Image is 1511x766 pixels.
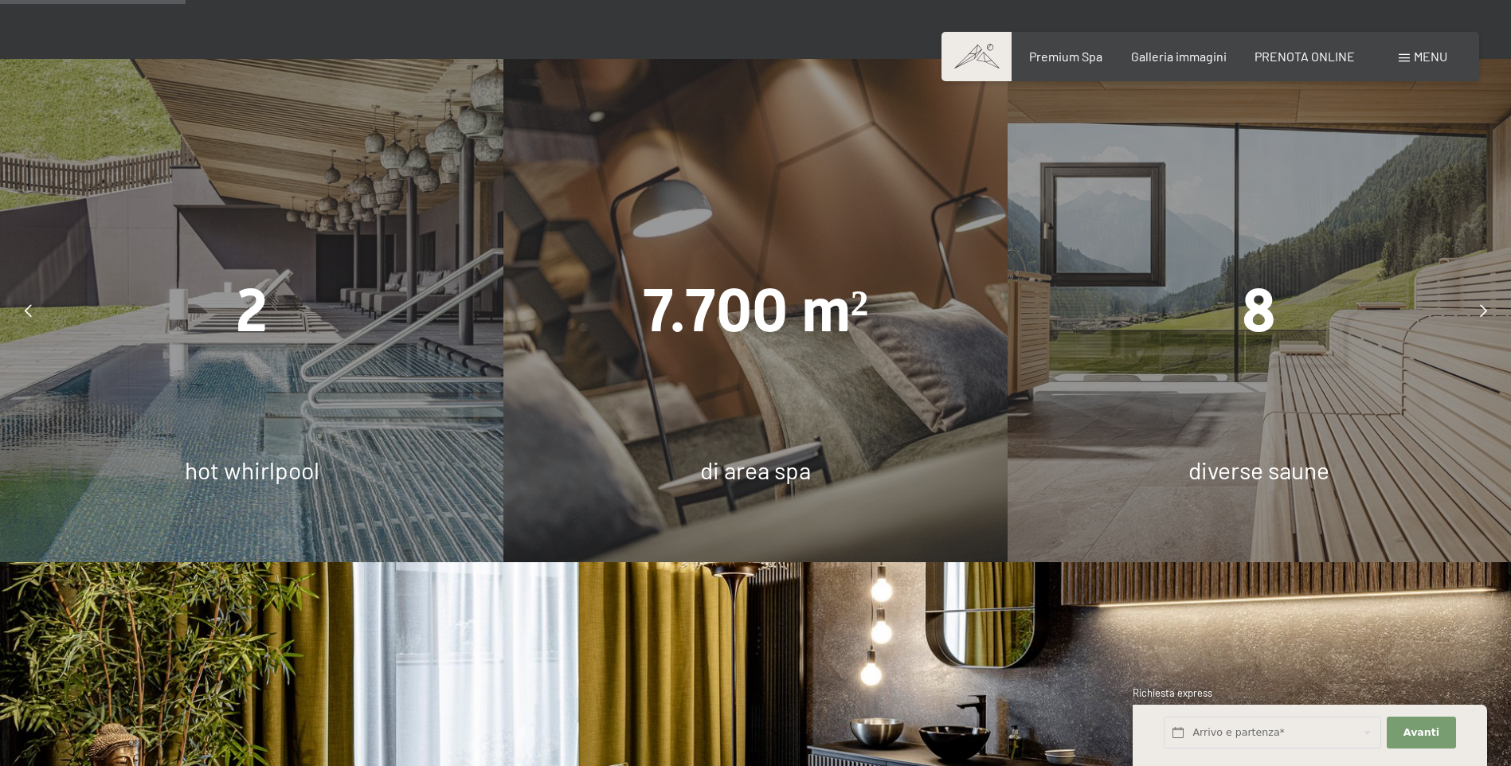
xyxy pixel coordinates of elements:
span: 7.700 m² [643,276,869,346]
a: Premium Spa [1029,49,1102,64]
span: Richiesta express [1133,686,1212,699]
span: 8 [1242,276,1276,346]
span: di area spa [700,455,811,484]
span: Menu [1414,49,1447,64]
span: diverse saune [1188,455,1329,484]
a: Galleria immagini [1131,49,1227,64]
span: 2 [236,276,268,346]
span: hot whirlpool [185,455,319,484]
span: Avanti [1403,725,1439,740]
button: Avanti [1387,717,1455,749]
a: PRENOTA ONLINE [1255,49,1355,64]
